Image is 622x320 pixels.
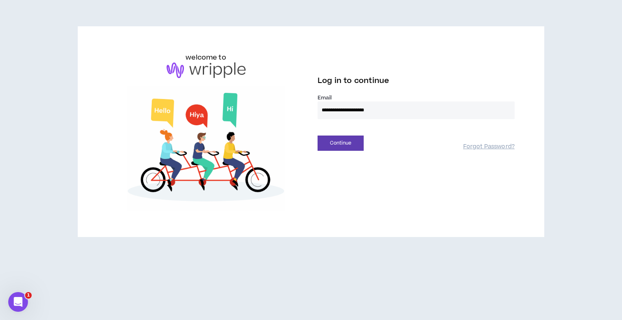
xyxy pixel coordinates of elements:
img: logo-brand.png [167,62,246,78]
a: Forgot Password? [463,143,515,151]
button: Continue [318,136,364,151]
img: Welcome to Wripple [107,86,304,211]
h6: welcome to [186,53,226,62]
label: Email [318,94,515,101]
iframe: Intercom live chat [8,292,28,312]
span: 1 [25,292,32,299]
span: Log in to continue [318,76,389,86]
